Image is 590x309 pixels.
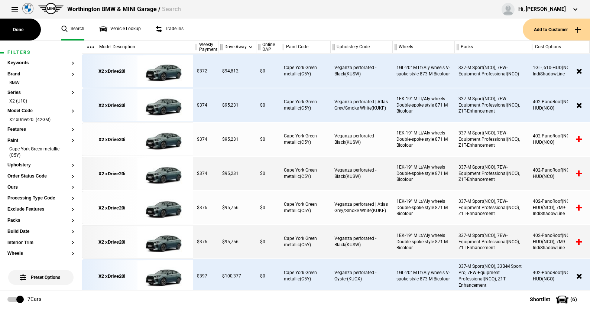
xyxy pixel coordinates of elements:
[529,41,589,53] div: Cost Options
[455,191,529,224] div: 337-M Sport(NCO), 7EW-Equipment Professional(NCO), Z1T-Enhancement
[280,88,331,122] div: Cape York Green metallic(C5Y)
[67,5,181,13] div: Worthington BMW & MINI Garage /
[162,6,181,13] span: Search
[137,191,189,225] img: cosySec
[523,19,590,40] button: Add to Customer
[280,157,331,190] div: Cape York Green metallic(C5Y)
[7,72,74,90] section: BrandBMW
[331,157,393,190] div: Veganza perforated - Black(KUSW)
[193,157,218,190] div: $374
[86,157,137,191] a: X2 xDrive20i
[218,259,256,293] div: $100,377
[393,157,455,190] div: 1EK-19" M Lt/Aly wheels Double-spoke style 871 M Bicolour
[7,117,74,124] li: X2 xDrive20i (42GM)
[7,218,74,223] button: Packs
[99,19,141,40] a: Vehicle Lookup
[86,225,137,259] a: X2 xDrive20i
[256,41,280,53] div: Online DAP
[193,191,218,224] div: $376
[331,88,393,122] div: Veganza perforated | Atlas Grey/Smoke White(KUKF)
[529,225,590,258] div: 402-PanoRoof(NCO), 610-HUD(NCO), 7M9-IndiShadowLine
[137,225,189,259] img: cosySec
[393,54,455,88] div: 1GL-20" M Lt/Aly wheels V-spoke style 873 M Bicolour
[7,127,74,138] section: Features
[519,290,590,309] button: Shortlist(6)
[218,88,256,122] div: $95,231
[529,88,590,122] div: 402-PanoRoof(NCO), 610-HUD(NCO)
[256,259,280,293] div: $0
[7,240,74,251] section: Interior Trim
[256,54,280,88] div: $0
[7,251,74,262] section: Wheels
[7,207,74,212] button: Exclude Features
[7,61,74,66] button: Keywords
[61,19,84,40] a: Search
[7,108,74,114] button: Model Code
[7,50,74,55] h1: Filters
[331,54,393,88] div: Veganza perforated - Black(KUSW)
[98,239,125,245] div: X2 xDrive20i
[393,41,454,53] div: Wheels
[137,260,189,293] img: cosySec
[86,55,137,88] a: X2 xDrive20i
[7,61,74,72] section: Keywords
[518,6,566,13] div: Hi, [PERSON_NAME]
[22,3,33,14] img: bmw.png
[256,225,280,258] div: $0
[7,72,74,77] button: Brand
[7,138,74,143] button: Paint
[455,259,529,293] div: 337-M Sport(NCO), 33B-M Sport Pro, 7EW-Equipment Professional(NCO), Z1T-Enhancement
[7,251,74,256] button: Wheels
[137,123,189,156] img: cosySec
[7,98,74,105] li: X2 (U10)
[393,123,455,156] div: 1EK-19" M Lt/Aly wheels Double-spoke style 871 M Bicolour
[218,41,256,53] div: Drive Away
[529,54,590,88] div: 1GL-, 610-HUD(NCO), 7M9-IndiShadowLine
[455,41,529,53] div: Packs
[280,191,331,224] div: Cape York Green metallic(C5Y)
[193,88,218,122] div: $374
[331,225,393,258] div: Veganza perforated - Black(KUSW)
[86,260,137,293] a: X2 xDrive20i
[193,54,218,88] div: $372
[570,297,577,302] span: ( 6 )
[529,123,590,156] div: 402-PanoRoof(NCO), 610-HUD(NCO)
[7,108,74,127] section: Model CodeX2 xDrive20i (42GM)
[280,41,330,53] div: Paint Code
[137,157,189,191] img: cosySec
[7,80,74,87] li: BMW
[7,174,74,185] section: Order Status Code
[98,68,125,75] div: X2 xDrive20i
[156,19,184,40] a: Trade ins
[331,41,392,53] div: Upholstery Code
[98,205,125,211] div: X2 xDrive20i
[98,102,125,109] div: X2 xDrive20i
[137,89,189,122] img: cosySec
[455,157,529,190] div: 337-M Sport(NCO), 7EW-Equipment Professional(NCO), Z1T-Enhancement
[193,259,218,293] div: $397
[38,3,64,14] img: mini.png
[7,218,74,229] section: Packs
[22,266,60,280] span: Preset Options
[7,229,74,240] section: Build Date
[393,191,455,224] div: 1EK-19" M Lt/Aly wheels Double-spoke style 871 M Bicolour
[256,157,280,190] div: $0
[455,123,529,156] div: 337-M Sport(NCO), 7EW-Equipment Professional(NCO), Z1T-Enhancement
[529,157,590,190] div: 402-PanoRoof(NCO), 610-HUD(NCO)
[7,174,74,179] button: Order Status Code
[218,54,256,88] div: $94,812
[331,191,393,224] div: Veganza perforated | Atlas Grey/Smoke White(KUKF)
[393,88,455,122] div: 1EK-19" M Lt/Aly wheels Double-spoke style 871 M Bicolour
[7,138,74,163] section: PaintCape York Green metallic (C5Y)
[280,259,331,293] div: Cape York Green metallic(C5Y)
[137,55,189,88] img: cosySec
[86,89,137,122] a: X2 xDrive20i
[455,225,529,258] div: 337-M Sport(NCO), 7EW-Equipment Professional(NCO), Z1T-Enhancement
[7,163,74,174] section: Upholstery
[7,185,74,190] button: Ours
[27,296,41,303] div: 7 Cars
[455,54,529,88] div: 337-M Sport(NCO), 7EW-Equipment Professional(NCO)
[393,259,455,293] div: 1GL-20" M Lt/Aly wheels V-spoke style 873 M Bicolour
[331,123,393,156] div: Veganza perforated - Black(KUSW)
[193,123,218,156] div: $374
